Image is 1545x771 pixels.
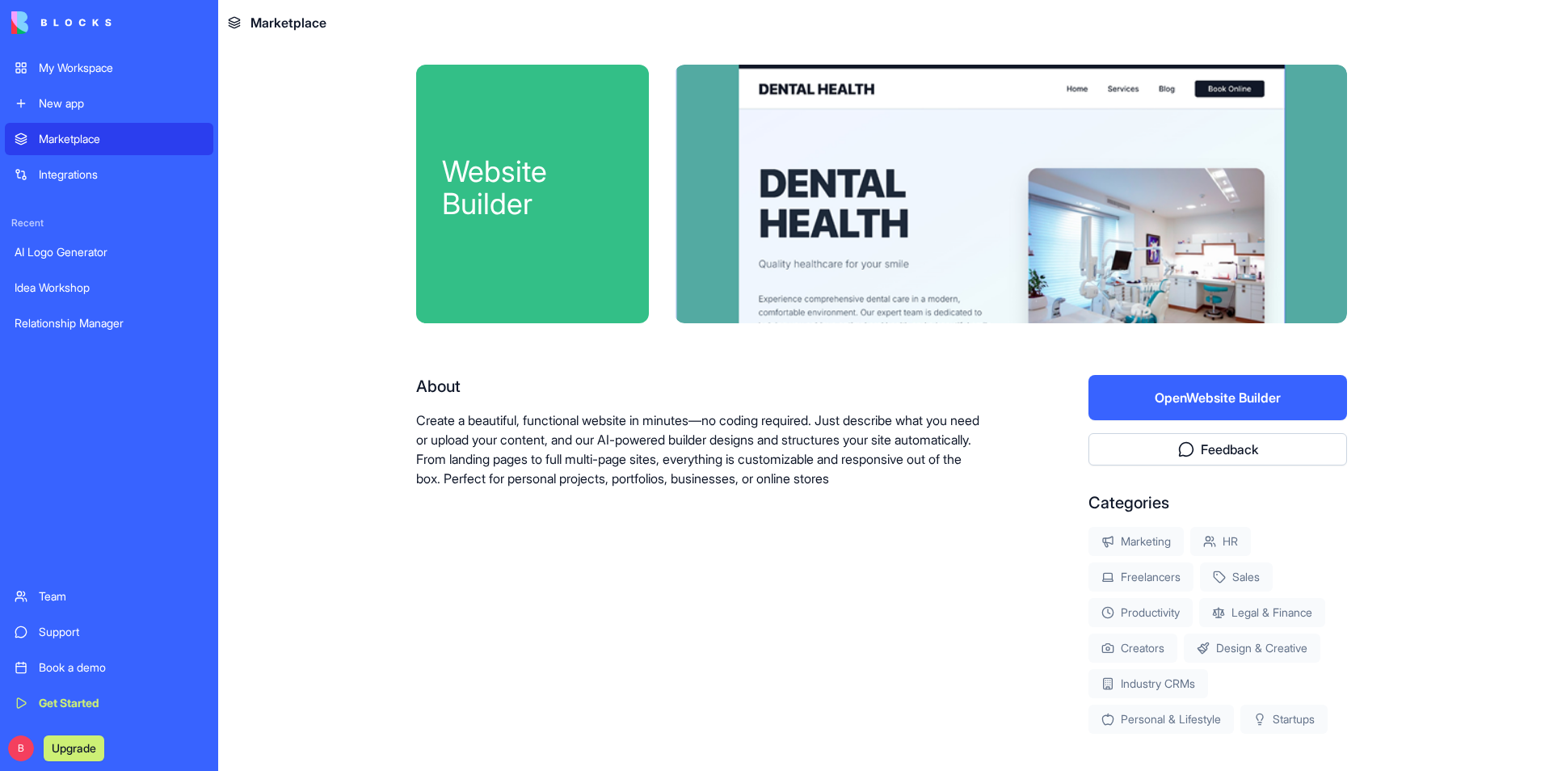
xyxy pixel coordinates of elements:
[1200,562,1273,592] div: Sales
[39,131,204,147] div: Marketplace
[5,236,213,268] a: AI Logo Generator
[39,166,204,183] div: Integrations
[5,616,213,648] a: Support
[15,244,204,260] div: AI Logo Generator
[39,95,204,112] div: New app
[39,659,204,676] div: Book a demo
[5,272,213,304] a: Idea Workshop
[15,315,204,331] div: Relationship Manager
[5,87,213,120] a: New app
[5,687,213,719] a: Get Started
[39,588,204,605] div: Team
[15,280,204,296] div: Idea Workshop
[1088,390,1347,406] a: OpenWebsite Builder
[1088,491,1347,514] div: Categories
[1088,527,1184,556] div: Marketing
[5,158,213,191] a: Integrations
[416,375,985,398] div: About
[1184,634,1320,663] div: Design & Creative
[1088,705,1234,734] div: Personal & Lifestyle
[1240,705,1328,734] div: Startups
[39,624,204,640] div: Support
[1088,669,1208,698] div: Industry CRMs
[5,52,213,84] a: My Workspace
[5,651,213,684] a: Book a demo
[1199,598,1325,627] div: Legal & Finance
[5,123,213,155] a: Marketplace
[1088,375,1347,420] button: OpenWebsite Builder
[44,735,104,761] button: Upgrade
[11,11,112,34] img: logo
[39,60,204,76] div: My Workspace
[1190,527,1251,556] div: HR
[442,155,623,220] div: Website Builder
[1088,433,1347,466] button: Feedback
[416,411,985,488] p: Create a beautiful, functional website in minutes—no coding required. Just describe what you need...
[5,217,213,230] span: Recent
[1088,562,1193,592] div: Freelancers
[8,735,34,761] span: B
[39,695,204,711] div: Get Started
[1088,598,1193,627] div: Productivity
[250,13,326,32] span: Marketplace
[5,580,213,613] a: Team
[1088,634,1177,663] div: Creators
[44,739,104,756] a: Upgrade
[5,307,213,339] a: Relationship Manager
